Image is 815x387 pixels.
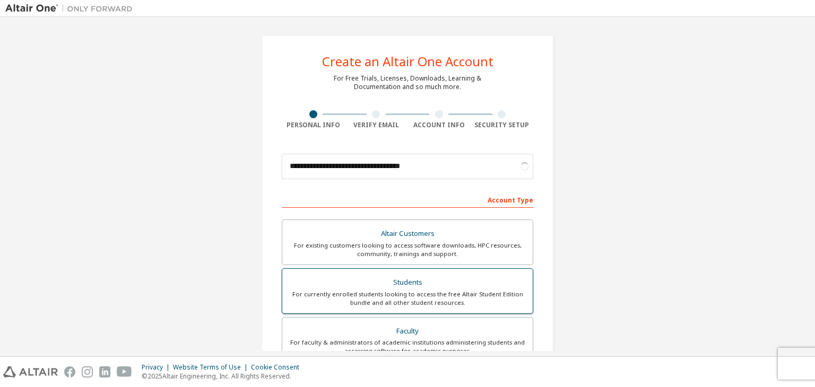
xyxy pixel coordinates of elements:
[117,366,132,377] img: youtube.svg
[3,366,58,377] img: altair_logo.svg
[99,366,110,377] img: linkedin.svg
[345,121,408,129] div: Verify Email
[322,55,493,68] div: Create an Altair One Account
[282,121,345,129] div: Personal Info
[82,366,93,377] img: instagram.svg
[282,191,533,208] div: Account Type
[334,74,481,91] div: For Free Trials, Licenses, Downloads, Learning & Documentation and so much more.
[251,363,306,372] div: Cookie Consent
[471,121,534,129] div: Security Setup
[407,121,471,129] div: Account Info
[289,241,526,258] div: For existing customers looking to access software downloads, HPC resources, community, trainings ...
[173,363,251,372] div: Website Terms of Use
[289,226,526,241] div: Altair Customers
[289,324,526,339] div: Faculty
[289,290,526,307] div: For currently enrolled students looking to access the free Altair Student Edition bundle and all ...
[64,366,75,377] img: facebook.svg
[289,338,526,355] div: For faculty & administrators of academic institutions administering students and accessing softwa...
[289,275,526,290] div: Students
[142,372,306,381] p: © 2025 Altair Engineering, Inc. All Rights Reserved.
[5,3,138,14] img: Altair One
[142,363,173,372] div: Privacy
